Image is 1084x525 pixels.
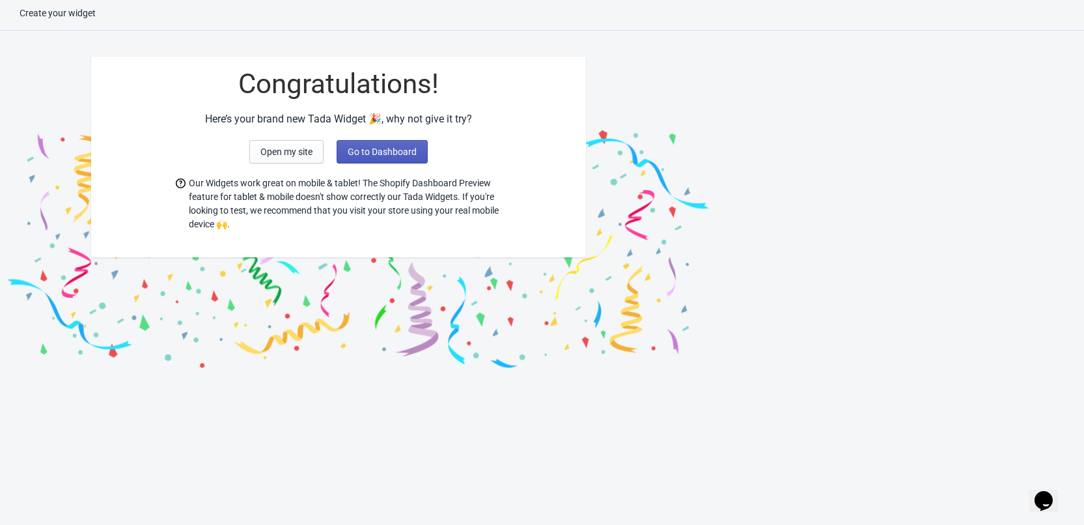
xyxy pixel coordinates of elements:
button: Go to Dashboard [337,140,428,163]
img: final_2.png [358,44,716,373]
span: Go to Dashboard [348,147,417,157]
button: Open my site [249,140,324,163]
span: Our Widgets work great on mobile & tablet! The Shopify Dashboard Preview feature for tablet & mob... [189,177,501,231]
div: Congratulations! [91,70,586,98]
div: Here’s your brand new Tada Widget 🎉, why not give it try? [91,111,586,127]
span: Open my site [260,147,313,157]
iframe: chat widget [1029,473,1071,512]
